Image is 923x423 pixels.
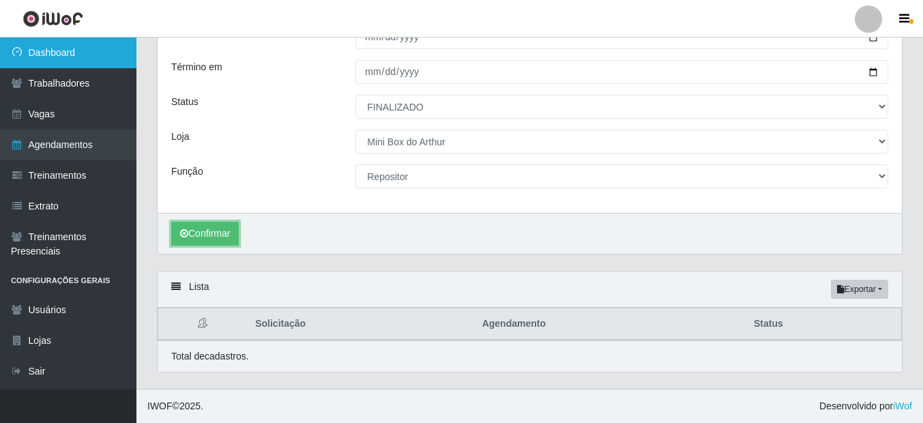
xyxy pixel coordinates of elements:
span: Desenvolvido por [819,399,912,413]
th: Agendamento [474,308,746,340]
span: © 2025 . [147,399,203,413]
img: CoreUI Logo [23,10,83,27]
a: iWof [893,400,912,411]
label: Término em [171,60,222,74]
input: 00/00/0000 [355,60,888,84]
p: Total de cadastros. [171,349,249,364]
label: Função [171,164,203,179]
button: Confirmar [171,222,239,246]
button: Exportar [831,280,888,299]
th: Solicitação [247,308,473,340]
label: Status [171,95,199,109]
label: Loja [171,130,189,144]
div: Lista [158,272,902,308]
span: IWOF [147,400,173,411]
th: Status [746,308,901,340]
